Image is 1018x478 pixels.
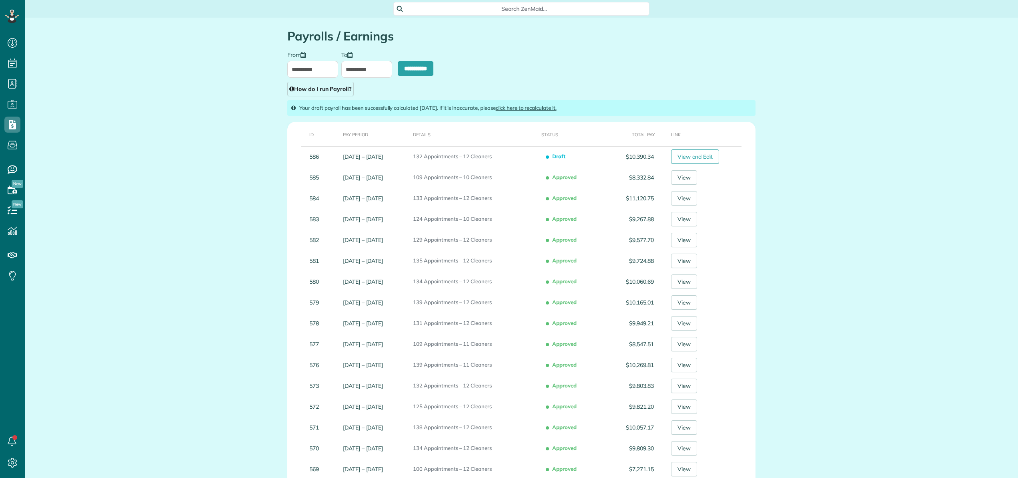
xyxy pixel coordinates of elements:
td: 579 [287,292,340,313]
a: View [671,399,697,414]
td: 134 Appointments – 12 Cleaners [410,271,538,292]
span: Approved [547,421,580,434]
td: 584 [287,188,340,209]
td: 586 [287,146,340,167]
a: [DATE] – [DATE] [343,320,383,327]
a: View [671,316,697,331]
a: View and Edit [671,149,719,164]
td: $10,060.69 [605,271,657,292]
span: Approved [547,296,580,309]
th: Pay Period [340,122,410,146]
a: [DATE] – [DATE] [343,153,383,160]
td: 125 Appointments – 12 Cleaners [410,396,538,417]
td: 135 Appointments – 12 Cleaners [410,250,538,271]
a: View [671,254,697,268]
a: [DATE] – [DATE] [343,174,383,181]
span: Approved [547,379,580,393]
span: Approved [547,171,580,184]
a: [DATE] – [DATE] [343,403,383,410]
td: $11,120.75 [605,188,657,209]
td: 138 Appointments – 12 Cleaners [410,417,538,438]
td: 109 Appointments – 11 Cleaners [410,334,538,355]
td: 134 Appointments – 12 Cleaners [410,438,538,459]
span: New [12,200,23,208]
td: $9,821.20 [605,396,657,417]
td: $10,057.17 [605,417,657,438]
div: Your draft payroll has been successfully calculated [DATE]. If it is inaccurate, please [287,100,755,116]
td: 585 [287,167,340,188]
a: [DATE] – [DATE] [343,341,383,348]
th: Details [410,122,538,146]
td: $9,267.88 [605,209,657,230]
td: 132 Appointments – 12 Cleaners [410,375,538,396]
a: View [671,358,697,372]
td: 132 Appointments – 12 Cleaners [410,146,538,167]
td: 109 Appointments – 10 Cleaners [410,167,538,188]
td: 573 [287,375,340,396]
span: Approved [547,192,580,205]
span: Approved [547,317,580,330]
th: Status [538,122,605,146]
td: 133 Appointments – 12 Cleaners [410,188,538,209]
td: 139 Appointments – 11 Cleaners [410,355,538,375]
th: ID [287,122,340,146]
span: Approved [547,400,580,413]
a: View [671,295,697,310]
td: 124 Appointments – 10 Cleaners [410,209,538,230]
td: 577 [287,334,340,355]
th: Total Pay [605,122,657,146]
td: 139 Appointments – 12 Cleaners [410,292,538,313]
td: $9,803.83 [605,375,657,396]
span: Approved [547,275,580,288]
a: [DATE] – [DATE] [343,361,383,369]
td: $10,269.81 [605,355,657,375]
td: 572 [287,396,340,417]
a: [DATE] – [DATE] [343,382,383,389]
td: $8,332.84 [605,167,657,188]
span: Approved [547,358,580,372]
a: [DATE] – [DATE] [343,466,383,473]
td: 578 [287,313,340,334]
td: 570 [287,438,340,459]
span: Approved [547,254,580,268]
span: New [12,180,23,188]
a: How do I run Payroll? [287,82,354,96]
td: $10,390.34 [605,146,657,167]
td: 576 [287,355,340,375]
span: Approved [547,233,580,247]
a: View [671,191,697,206]
td: 583 [287,209,340,230]
a: View [671,379,697,393]
td: $8,547.51 [605,334,657,355]
a: View [671,274,697,289]
td: $9,809.30 [605,438,657,459]
span: Approved [547,462,580,476]
td: 582 [287,230,340,250]
span: Approved [547,442,580,455]
span: Approved [547,337,580,351]
a: click here to recalculate it. [496,105,557,111]
label: From [287,51,310,58]
td: $9,577.70 [605,230,657,250]
a: View [671,462,697,476]
th: Link [657,122,755,146]
label: To [341,51,357,58]
a: [DATE] – [DATE] [343,299,383,306]
a: View [671,441,697,456]
a: [DATE] – [DATE] [343,236,383,244]
td: 129 Appointments – 12 Cleaners [410,230,538,250]
a: View [671,170,697,185]
h1: Payrolls / Earnings [287,30,755,43]
a: [DATE] – [DATE] [343,278,383,285]
a: View [671,420,697,435]
td: $10,165.01 [605,292,657,313]
td: $9,724.88 [605,250,657,271]
td: 581 [287,250,340,271]
a: [DATE] – [DATE] [343,216,383,223]
td: 131 Appointments – 12 Cleaners [410,313,538,334]
a: View [671,212,697,226]
a: View [671,337,697,351]
td: $9,949.21 [605,313,657,334]
a: [DATE] – [DATE] [343,424,383,431]
a: [DATE] – [DATE] [343,257,383,264]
